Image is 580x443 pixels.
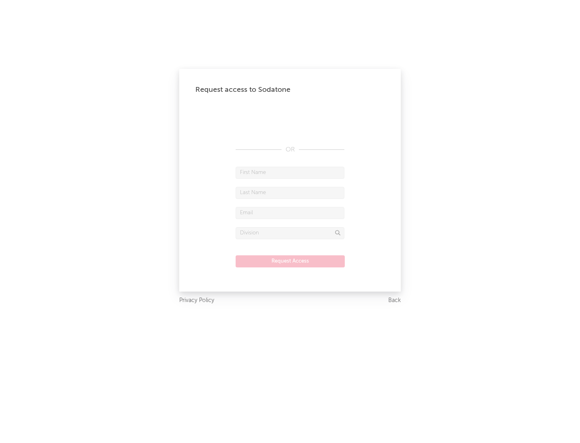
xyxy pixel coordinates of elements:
a: Back [388,296,401,306]
button: Request Access [236,255,345,267]
input: Division [236,227,344,239]
div: Request access to Sodatone [195,85,385,95]
input: First Name [236,167,344,179]
div: OR [236,145,344,155]
input: Email [236,207,344,219]
a: Privacy Policy [179,296,214,306]
input: Last Name [236,187,344,199]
